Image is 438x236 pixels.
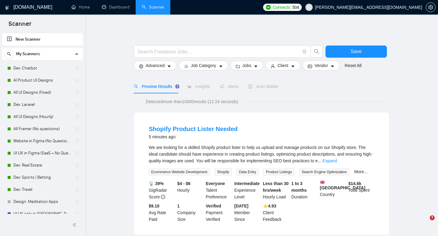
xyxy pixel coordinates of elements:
span: holder [75,211,80,216]
span: holder [75,78,80,83]
b: [GEOGRAPHIC_DATA] [320,180,366,190]
a: All UI Designs (Fixed) [13,86,71,99]
div: 5 minutes ago [149,133,238,140]
b: $4 - $6 [177,181,191,186]
div: Hourly [176,180,205,200]
b: 📡 39% [149,181,164,186]
div: GigRadar Score [148,180,176,200]
span: ... [318,158,322,163]
div: Company Size [176,203,205,223]
span: Save [351,48,362,55]
button: Save [325,46,387,58]
span: caret-down [291,64,295,69]
img: upwork-logo.png [266,5,271,10]
span: We are looking for a skilled Shopify product lister to help us upload and manage products on our ... [149,145,372,163]
b: ⭐️ 4.93 [263,204,276,208]
div: Talent Preference [205,180,233,200]
div: Hourly Load [262,180,290,200]
span: caret-down [219,64,223,69]
button: settingAdvancedcaret-down [134,61,176,70]
div: Payment Verified [205,203,233,223]
a: Website in Figma (No Questions) [13,135,71,147]
button: search [4,49,14,59]
span: My Scanners [16,48,40,60]
span: notification [220,84,224,89]
div: Duration [290,180,319,200]
span: area-chart [187,84,192,89]
a: Design: Meditation Apps [13,196,71,208]
button: userClientcaret-down [266,61,300,70]
b: Verified [206,204,221,208]
span: holder [75,102,80,107]
span: user [271,64,275,69]
a: UI UX in Figma (SaaS + No Questions) [13,147,71,159]
a: Dev: Travel [13,184,71,196]
img: logo [5,3,9,12]
span: Job Category [191,62,216,69]
b: Less than 30 hrs/week [263,181,289,193]
span: search [134,84,138,89]
li: New Scanner [2,33,83,46]
div: We are looking for a skilled Shopify product lister to help us upload and manage products on our ... [149,144,374,164]
span: info-circle [161,195,165,199]
a: Dev: Chatbot [13,62,71,74]
span: Client [277,62,288,69]
span: holder [75,66,80,71]
span: Search Engine Optimization [299,169,349,175]
a: Dev: Laravel [13,99,71,111]
span: robot [248,84,252,89]
b: 1 to 3 months [291,181,307,193]
span: holder [75,187,80,192]
span: search [311,49,322,54]
span: holder [75,90,80,95]
span: caret-down [330,64,335,69]
span: Shopify [215,169,232,175]
span: holder [75,175,80,180]
a: Dev: Real Estate [13,159,71,171]
span: bars [184,64,188,69]
span: Jobs [242,62,252,69]
span: info-circle [303,50,307,54]
input: Search Freelance Jobs... [137,48,300,56]
button: search [311,46,323,58]
span: holder [75,163,80,168]
span: 7 [430,215,435,220]
b: $ 14.6k [348,181,361,186]
span: Detected more than 10000 results (12.24 seconds) [141,98,242,105]
span: Scanner [4,19,36,32]
a: homeHome [71,5,90,10]
a: New Scanner [7,33,78,46]
button: folderJobscaret-down [231,61,263,70]
span: search [5,52,14,56]
span: Connects: [273,4,291,11]
div: Tooltip anchor [175,84,180,89]
span: setting [426,5,435,10]
div: Avg Rate Paid [148,203,176,223]
span: holder [75,139,80,143]
span: holder [75,151,80,156]
a: searchScanner [142,5,164,10]
div: Client Feedback [262,203,290,223]
div: Total Spent [347,180,376,200]
a: Dev: Sports | Betting [13,171,71,184]
span: Ecommerce Website Development [149,169,210,175]
span: folder [236,64,240,69]
span: caret-down [167,64,171,69]
span: holder [75,114,80,119]
b: Everyone [206,181,225,186]
a: dashboardDashboard [102,5,130,10]
span: Alerts [220,84,239,89]
span: Auto Bidder [248,84,278,89]
b: $9.10 [149,204,159,208]
b: Intermediate [234,181,259,186]
iframe: Intercom live chat [417,215,432,230]
span: double-left [72,222,78,228]
span: Advanced [146,62,165,69]
a: Shopify Product Lister Needed [149,126,238,132]
span: idcard [308,64,312,69]
button: barsJob Categorycaret-down [179,61,228,70]
a: All Framer (No questions) [13,123,71,135]
b: 1 [177,204,180,208]
a: AI Product UI Designs [13,74,71,86]
button: idcardVendorcaret-down [303,61,340,70]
